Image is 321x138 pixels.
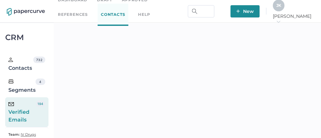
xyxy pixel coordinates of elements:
[58,11,88,18] a: References
[98,4,128,26] a: Contacts
[8,79,36,94] div: Segments
[7,8,45,16] img: papercurve-logo-colour.7244d18c.svg
[8,79,14,84] img: segments.b9481e3d.svg
[8,102,14,106] img: email-icon-black.c777dcea.svg
[236,5,254,17] span: New
[230,5,260,17] button: New
[36,101,45,107] div: 194
[5,35,48,40] div: CRM
[33,57,45,63] div: 732
[21,132,36,137] span: IV Drugs
[8,101,36,124] div: Verified Emails
[192,9,197,14] img: search.bf03fe8b.svg
[8,57,33,72] div: Contacts
[276,3,281,8] span: J K
[8,58,13,62] img: person.20a629c4.svg
[276,19,281,24] i: arrow_right
[188,5,214,17] input: Search Workspace
[138,11,150,18] div: help
[273,13,314,25] span: [PERSON_NAME]
[36,79,45,85] div: 4
[236,9,240,13] img: plus-white.e19ec114.svg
